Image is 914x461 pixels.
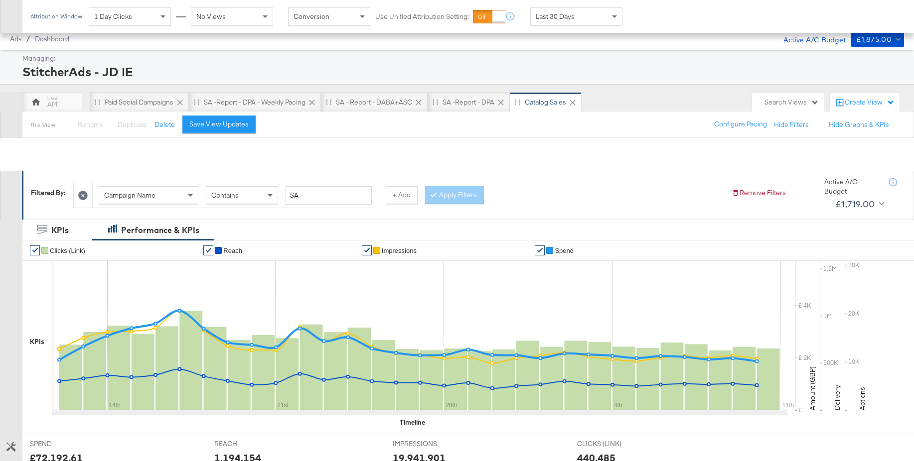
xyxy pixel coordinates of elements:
span: Ads [10,35,21,43]
span: Contains [211,191,239,200]
div: Drag to reorder tab [95,99,100,105]
div: SA - Report - DABA+ASC [336,98,412,107]
div: £1,875.00 [856,33,892,46]
span: Spend [555,247,574,254]
div: Drag to reorder tab [194,99,199,105]
label: Use Unified Attribution Setting: [375,12,469,21]
div: Catalog Sales [525,98,566,107]
div: SA -Report - DPA - Weekly Pacing [204,98,305,107]
div: Managing: [22,54,902,63]
div: Drag to reorder tab [433,99,438,105]
span: Clicks (Link) [50,247,85,254]
div: Timeline [400,418,425,427]
span: No Views [196,12,226,21]
button: Save View Updates [182,115,256,133]
input: Enter a search term [286,186,372,205]
div: Drag to reorder tab [515,99,520,105]
div: Attribution Window: [30,13,84,20]
span: Campaign Name [104,191,155,200]
span: CLICKS (LINK) [577,439,652,449]
span: Reach [223,247,242,254]
a: ✔ [203,245,213,255]
div: Search Views [764,98,819,107]
text: Delivery [833,385,842,410]
div: KPIs [51,225,69,236]
a: ✔ [30,245,40,255]
button: + Add [386,186,418,204]
div: Performance & KPIs [121,225,199,236]
button: Hide Filters [774,120,809,129]
a: ✔ [362,245,372,255]
a: ✔ [535,245,545,255]
div: SA -Report - DPA [443,98,494,107]
div: Active A/C Budget [773,31,846,46]
span: Duplicate [118,120,147,129]
div: £1,719.00 [835,197,875,212]
button: Remove Filters [732,188,786,198]
span: REACH [214,439,289,449]
div: AM [47,100,57,109]
span: Impressions [382,247,417,254]
span: / [21,35,35,43]
span: 1 Day Clicks [94,12,132,21]
button: Delete [154,120,175,129]
div: KPIs [30,337,44,346]
button: Configure Pacing [707,115,774,133]
span: Rename [78,120,104,129]
span: Conversion [294,12,329,21]
a: Dashboard [35,35,69,43]
div: Create View [845,98,895,108]
button: Hide Graphs & KPIs [829,120,889,129]
div: Save View Updates [189,119,249,129]
text: Amount (GBP) [808,366,817,410]
text: Actions [858,387,867,410]
div: Paid Social Campaigns [105,98,173,107]
div: This View: [30,121,56,129]
div: StitcherAds - JD IE [22,63,902,80]
div: Active A/C Budget [824,177,879,196]
span: Last 30 Days [536,12,575,21]
button: £1,719.00 [831,196,886,212]
div: Drag to reorder tab [326,99,331,105]
div: Filtered By: [31,188,66,198]
button: £1,875.00 [851,31,904,47]
span: IMPRESSIONS [393,439,467,449]
span: SPEND [30,439,105,449]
